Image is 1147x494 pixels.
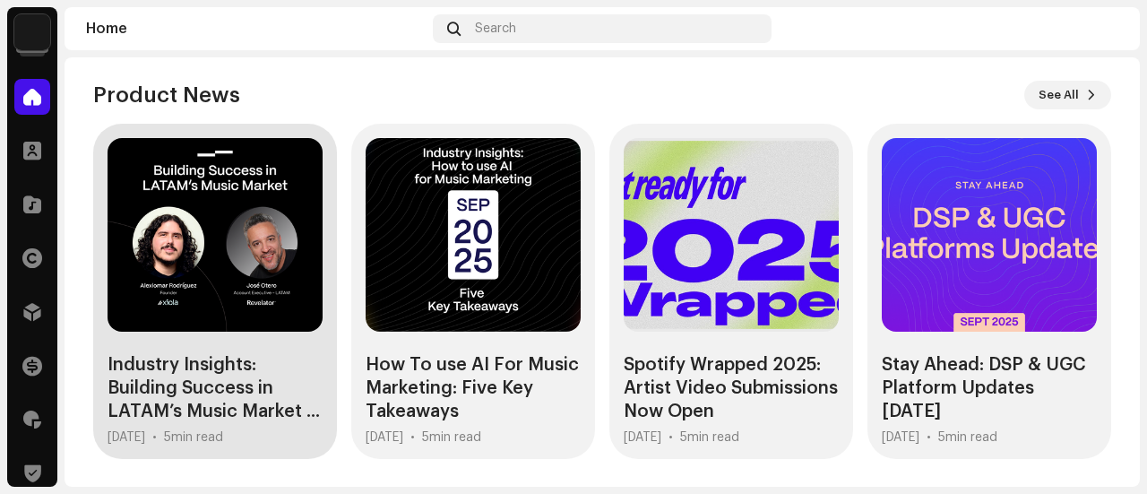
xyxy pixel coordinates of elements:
div: • [410,430,415,445]
div: [DATE] [882,430,919,445]
span: min read [171,431,223,444]
div: [DATE] [366,430,403,445]
span: Search [475,22,516,36]
span: min read [429,431,481,444]
div: 5 [680,430,739,445]
div: Home [86,22,426,36]
div: Stay Ahead: DSP & UGC Platform Updates [DATE] [882,353,1097,423]
img: 19060f3d-f868-4969-bb97-bb96d4ec6b68 [14,14,50,50]
div: 5 [938,430,997,445]
div: • [668,430,673,445]
span: See All [1039,77,1079,113]
div: • [152,430,157,445]
span: min read [945,431,997,444]
div: 5 [164,430,223,445]
img: 9a078eff-000c-462f-b41a-cce8a97f701e [1090,14,1118,43]
div: Spotify Wrapped 2025: Artist Video Submissions Now Open [624,353,839,423]
button: See All [1024,81,1111,109]
div: 5 [422,430,481,445]
span: min read [687,431,739,444]
div: [DATE] [108,430,145,445]
h3: Product News [93,81,240,109]
div: How To use AI For Music Marketing: Five Key Takeaways [366,353,581,423]
div: • [927,430,931,445]
div: Industry Insights: Building Success in LATAM’s Music Market ... [108,353,323,423]
div: [DATE] [624,430,661,445]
